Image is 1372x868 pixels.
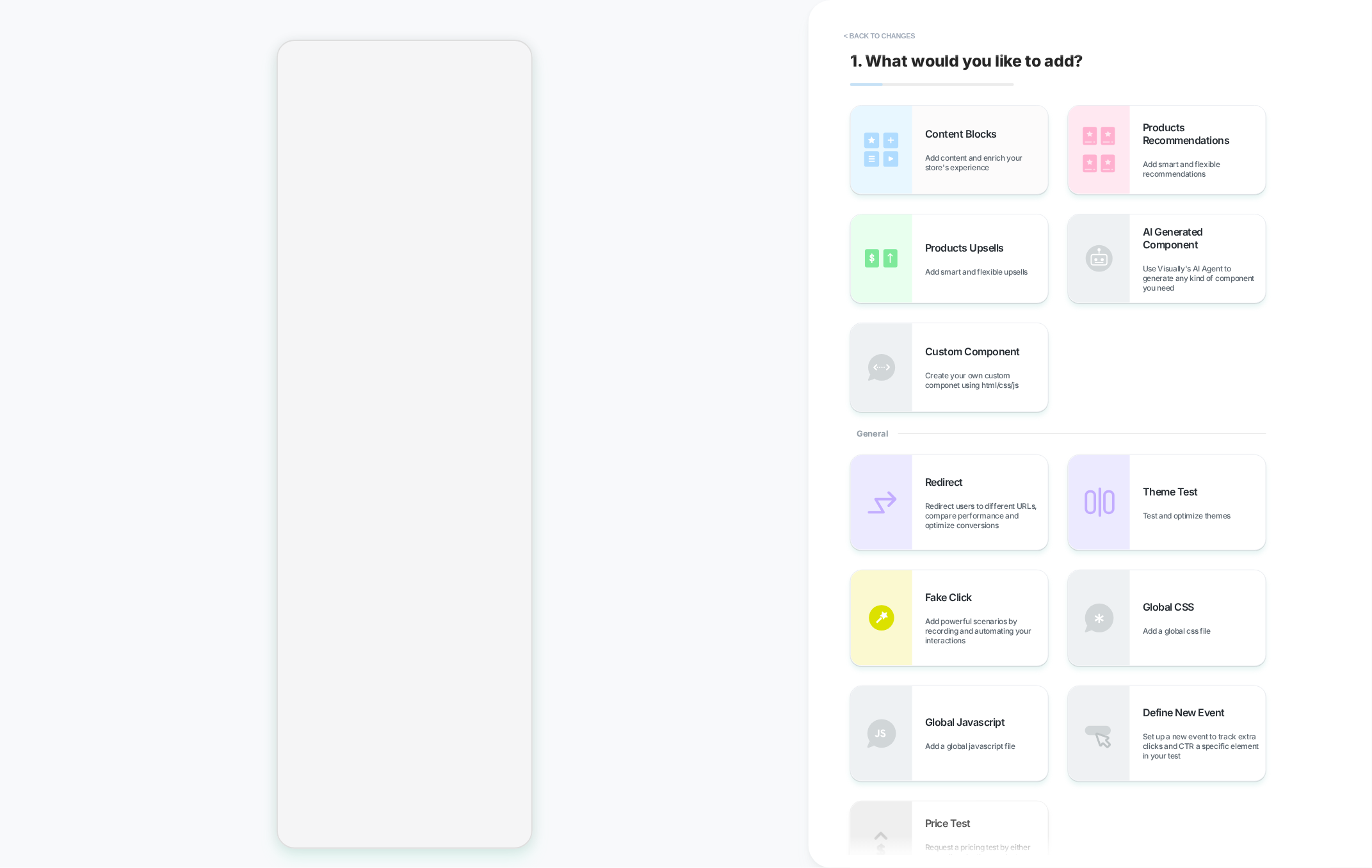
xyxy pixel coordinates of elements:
[925,345,1026,358] span: Custom Component
[925,267,1034,277] span: Add smart and flexible upsells
[925,371,1048,390] span: Create your own custom componet using html/css/js
[1143,159,1266,179] span: Add smart and flexible recommendations
[925,591,978,604] span: Fake Click
[925,153,1048,172] span: Add content and enrich your store's experience
[837,26,922,46] button: < Back to changes
[925,817,977,830] span: Price Test
[1143,600,1200,613] span: Global CSS
[1143,732,1266,760] span: Set up a new event to track extra clicks and CTR a specific element in your test
[925,716,1012,728] span: Global Javascript
[1143,264,1266,293] span: Use Visually's AI Agent to generate any kind of component you need
[1143,626,1217,636] span: Add a global css file
[925,241,1010,254] span: Products Upsells
[850,51,1083,70] span: 1. What would you like to add?
[1143,511,1237,520] span: Test and optimize themes
[1143,121,1266,147] span: Products Recommendations
[1143,485,1204,498] span: Theme Test
[925,476,969,488] span: Redirect
[925,616,1048,645] span: Add powerful scenarios by recording and automating your interactions
[850,412,1266,454] div: General
[925,127,1003,140] span: Content Blocks
[1143,225,1266,251] span: AI Generated Component
[925,501,1048,530] span: Redirect users to different URLs, compare performance and optimize conversions
[1143,706,1231,719] span: Define New Event
[925,741,1022,751] span: Add a global javascript file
